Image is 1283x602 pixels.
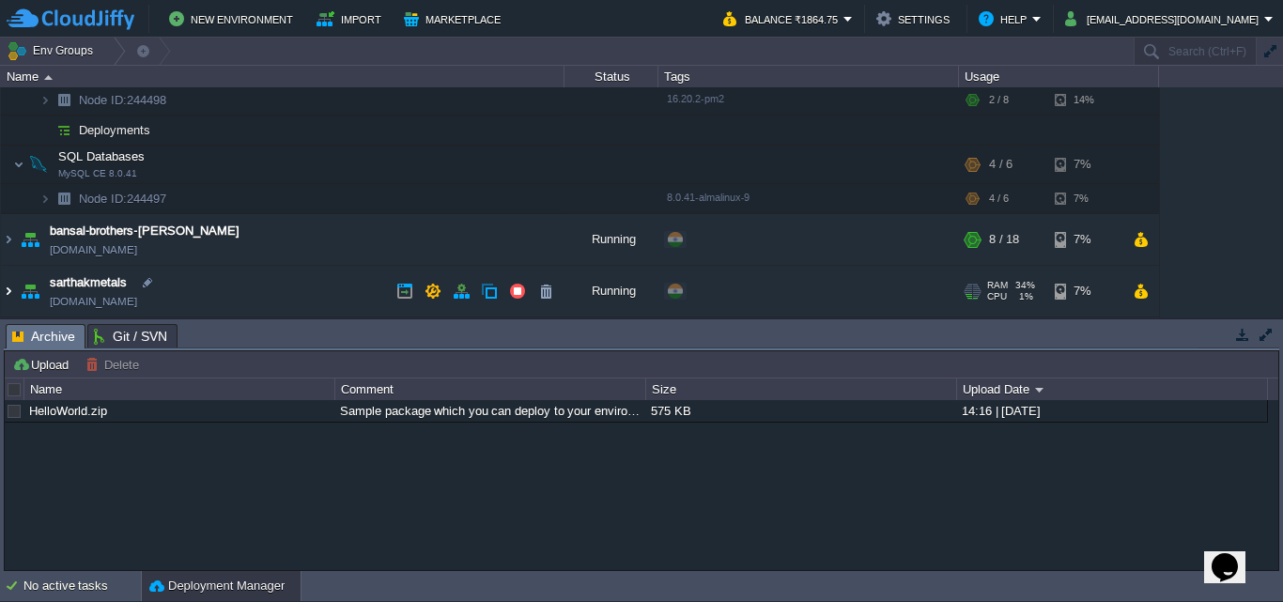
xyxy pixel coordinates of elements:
[564,214,658,265] div: Running
[989,146,1012,183] div: 4 / 6
[79,93,127,107] span: Node ID:
[77,122,153,138] a: Deployments
[39,85,51,115] img: AMDAwAAAACH5BAEAAAAALAAAAAABAAEAAAICRAEAOw==
[1015,280,1035,291] span: 34%
[2,66,564,87] div: Name
[77,92,169,108] span: 244498
[50,222,240,240] a: bansal-brothers-[PERSON_NAME]
[1055,214,1116,265] div: 7%
[1,266,16,316] img: AMDAwAAAACH5BAEAAAAALAAAAAABAAEAAAICRAEAOw==
[336,378,645,400] div: Comment
[1055,146,1116,183] div: 7%
[335,400,644,422] div: Sample package which you can deploy to your environment. Feel free to delete and upload a package...
[1,214,16,265] img: AMDAwAAAACH5BAEAAAAALAAAAAABAAEAAAICRAEAOw==
[667,192,750,203] span: 8.0.41-almalinux-9
[1055,266,1116,316] div: 7%
[51,85,77,115] img: AMDAwAAAACH5BAEAAAAALAAAAAABAAEAAAICRAEAOw==
[7,8,134,31] img: CloudJiffy
[646,400,955,422] div: 575 KB
[50,240,137,259] a: [DOMAIN_NAME]
[51,184,77,213] img: AMDAwAAAACH5BAEAAAAALAAAAAABAAEAAAICRAEAOw==
[1065,8,1264,30] button: [EMAIL_ADDRESS][DOMAIN_NAME]
[876,8,955,30] button: Settings
[564,266,658,316] div: Running
[989,85,1009,115] div: 2 / 8
[987,291,1007,302] span: CPU
[12,325,75,348] span: Archive
[7,38,100,64] button: Env Groups
[25,146,52,183] img: AMDAwAAAACH5BAEAAAAALAAAAAABAAEAAAICRAEAOw==
[169,8,299,30] button: New Environment
[1055,85,1116,115] div: 14%
[1055,184,1116,213] div: 7%
[12,356,74,373] button: Upload
[39,116,51,145] img: AMDAwAAAACH5BAEAAAAALAAAAAABAAEAAAICRAEAOw==
[659,66,958,87] div: Tags
[85,356,145,373] button: Delete
[647,378,956,400] div: Size
[989,184,1009,213] div: 4 / 6
[404,8,506,30] button: Marketplace
[957,400,1266,422] div: 14:16 | [DATE]
[50,273,127,292] a: sarthakmetals
[958,378,1267,400] div: Upload Date
[979,8,1032,30] button: Help
[960,66,1158,87] div: Usage
[50,292,137,311] a: [DOMAIN_NAME]
[317,8,387,30] button: Import
[51,116,77,145] img: AMDAwAAAACH5BAEAAAAALAAAAAABAAEAAAICRAEAOw==
[29,404,107,418] a: HelloWorld.zip
[987,280,1008,291] span: RAM
[44,75,53,80] img: AMDAwAAAACH5BAEAAAAALAAAAAABAAEAAAICRAEAOw==
[565,66,657,87] div: Status
[56,148,147,164] span: SQL Databases
[989,214,1019,265] div: 8 / 18
[77,92,169,108] a: Node ID:244498
[13,146,24,183] img: AMDAwAAAACH5BAEAAAAALAAAAAABAAEAAAICRAEAOw==
[79,192,127,206] span: Node ID:
[667,93,724,104] span: 16.20.2-pm2
[94,325,167,347] span: Git / SVN
[1204,527,1264,583] iframe: chat widget
[149,577,285,595] button: Deployment Manager
[56,149,147,163] a: SQL DatabasesMySQL CE 8.0.41
[77,191,169,207] span: 244497
[25,378,334,400] div: Name
[77,191,169,207] a: Node ID:244497
[17,214,43,265] img: AMDAwAAAACH5BAEAAAAALAAAAAABAAEAAAICRAEAOw==
[723,8,843,30] button: Balance ₹1864.75
[17,266,43,316] img: AMDAwAAAACH5BAEAAAAALAAAAAABAAEAAAICRAEAOw==
[39,184,51,213] img: AMDAwAAAACH5BAEAAAAALAAAAAABAAEAAAICRAEAOw==
[23,571,141,601] div: No active tasks
[1014,291,1033,302] span: 1%
[58,168,137,179] span: MySQL CE 8.0.41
